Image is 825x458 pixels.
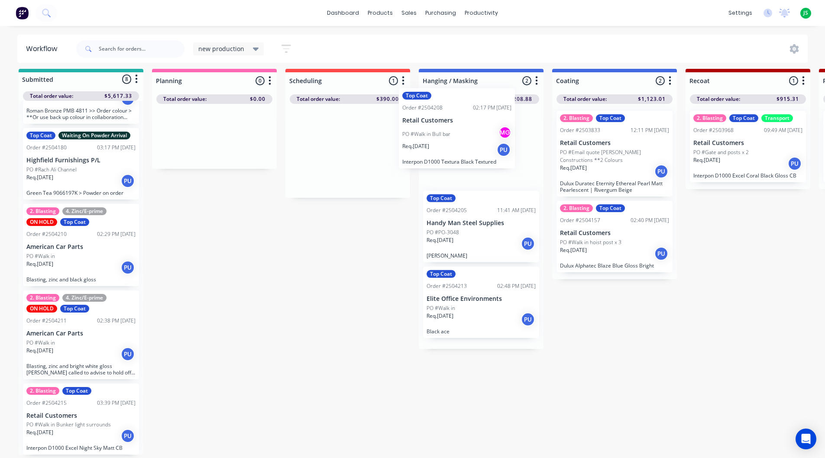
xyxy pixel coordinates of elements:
[563,95,607,103] span: Total order value:
[104,92,132,100] span: $5,617.33
[26,44,61,54] div: Workflow
[397,6,421,19] div: sales
[122,74,131,84] span: 8
[256,76,265,85] span: 0
[430,95,473,103] span: Total order value:
[198,44,244,53] span: new production
[556,76,641,85] input: Enter column name…
[389,76,398,85] span: 1
[724,6,757,19] div: settings
[297,95,340,103] span: Total order value:
[689,76,775,85] input: Enter column name…
[789,76,798,85] span: 1
[776,95,799,103] span: $915.31
[289,76,375,85] input: Enter column name…
[376,95,399,103] span: $390.00
[796,429,816,449] div: Open Intercom Messenger
[460,6,502,19] div: productivity
[20,75,53,84] div: Submitted
[697,95,740,103] span: Total order value:
[656,76,665,85] span: 2
[250,95,265,103] span: $0.00
[638,95,666,103] span: $1,123.01
[510,95,532,103] span: $208.88
[423,76,508,85] input: Enter column name…
[363,6,397,19] div: products
[16,6,29,19] img: Factory
[803,9,808,17] span: JS
[163,95,207,103] span: Total order value:
[522,76,531,85] span: 2
[156,76,241,85] input: Enter column name…
[30,92,73,100] span: Total order value:
[323,6,363,19] a: dashboard
[99,40,184,58] input: Search for orders...
[421,6,460,19] div: purchasing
